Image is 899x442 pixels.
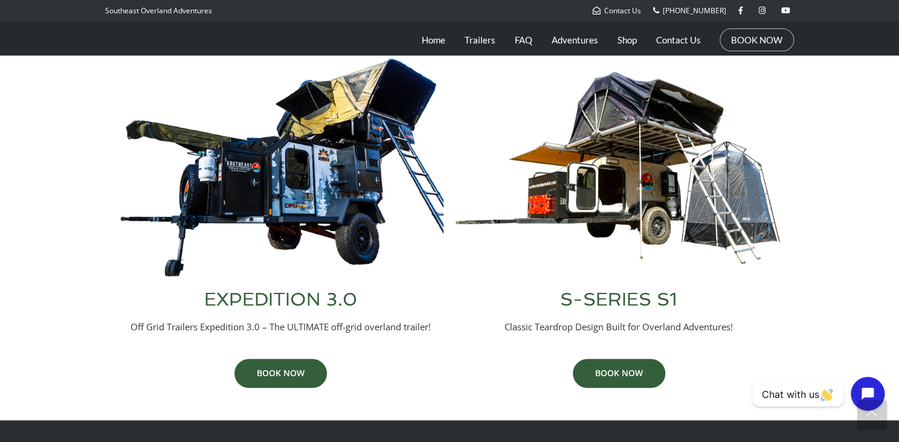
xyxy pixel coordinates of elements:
img: Southeast Overland Adventures S-Series S1 Overland Trailer Full Setup [456,57,782,278]
a: Contact Us [656,25,701,55]
a: [PHONE_NUMBER] [653,5,726,16]
a: Trailers [465,25,495,55]
p: Southeast Overland Adventures [105,3,212,19]
a: Shop [617,25,637,55]
a: BOOK NOW [234,359,327,388]
img: Off Grid Trailers Expedition 3.0 Overland Trailer Full Setup [117,57,443,278]
h3: EXPEDITION 3.0 [117,290,443,309]
a: Adventures [552,25,598,55]
p: Classic Teardrop Design Built for Overland Adventures! [456,321,782,333]
a: BOOK NOW [731,34,782,46]
a: Contact Us [593,5,641,16]
p: Off Grid Trailers Expedition 3.0 – The ULTIMATE off-grid overland trailer! [117,321,443,333]
h3: S-SERIES S1 [456,290,782,309]
span: Contact Us [604,5,641,16]
a: BOOK NOW [573,359,665,388]
a: FAQ [515,25,532,55]
span: [PHONE_NUMBER] [663,5,726,16]
a: Home [422,25,445,55]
